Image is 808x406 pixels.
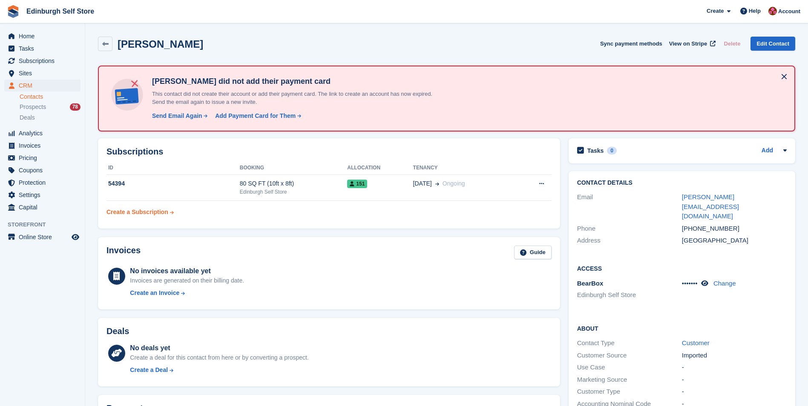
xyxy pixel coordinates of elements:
a: Customer [682,339,710,346]
button: Sync payment methods [600,37,662,51]
div: 78 [70,103,81,111]
a: Edinburgh Self Store [23,4,98,18]
a: Create a Subscription [106,204,174,220]
p: This contact did not create their account or add their payment card. The link to create an accoun... [149,90,447,106]
a: Preview store [70,232,81,242]
a: menu [4,43,81,54]
th: Allocation [347,161,413,175]
span: View on Stripe [669,40,707,48]
span: CRM [19,80,70,91]
span: Create [707,7,724,15]
span: Prospects [20,103,46,111]
span: Pricing [19,152,70,164]
a: Add [762,146,773,156]
h2: [PERSON_NAME] [118,38,203,50]
div: Use Case [577,363,682,372]
div: Address [577,236,682,246]
div: - [682,387,787,397]
div: Email [577,192,682,221]
span: Deals [20,114,35,122]
span: Analytics [19,127,70,139]
span: Home [19,30,70,42]
div: 80 SQ FT (10ft x 8ft) [240,179,348,188]
a: menu [4,67,81,79]
a: menu [4,55,81,67]
h4: [PERSON_NAME] did not add their payment card [149,77,447,86]
div: [PHONE_NUMBER] [682,224,787,234]
h2: Access [577,264,787,272]
div: No deals yet [130,343,308,353]
h2: About [577,324,787,332]
div: [GEOGRAPHIC_DATA] [682,236,787,246]
th: ID [106,161,240,175]
div: Invoices are generated on their billing date. [130,276,244,285]
a: menu [4,177,81,189]
div: Create a Deal [130,366,168,375]
div: Send Email Again [152,112,202,120]
span: [DATE] [413,179,432,188]
div: Edinburgh Self Store [240,188,348,196]
a: menu [4,127,81,139]
a: menu [4,164,81,176]
div: - [682,375,787,385]
span: Account [778,7,800,16]
a: menu [4,201,81,213]
div: Phone [577,224,682,234]
div: Contact Type [577,338,682,348]
a: [PERSON_NAME][EMAIL_ADDRESS][DOMAIN_NAME] [682,193,739,220]
a: menu [4,30,81,42]
span: BearBox [577,280,604,287]
div: 54394 [106,179,240,188]
h2: Tasks [587,147,604,154]
span: Tasks [19,43,70,54]
h2: Deals [106,326,129,336]
div: Customer Type [577,387,682,397]
a: menu [4,189,81,201]
img: no-card-linked-e7822e413c904bf8b177c4d89f31251c4716f9871600ec3ca5bfc59e148c83f4.svg [109,77,145,113]
span: 151 [347,180,367,188]
a: Edit Contact [750,37,795,51]
div: Create a deal for this contact from here or by converting a prospect. [130,353,308,362]
span: Coupons [19,164,70,176]
a: Guide [514,246,552,260]
a: Prospects 78 [20,103,81,112]
div: Imported [682,351,787,360]
span: Online Store [19,231,70,243]
div: Create an Invoice [130,289,179,297]
button: Delete [720,37,744,51]
a: menu [4,80,81,91]
span: Protection [19,177,70,189]
h2: Subscriptions [106,147,552,157]
a: menu [4,231,81,243]
span: ••••••• [682,280,698,287]
span: Ongoing [443,180,465,187]
div: Customer Source [577,351,682,360]
a: Create an Invoice [130,289,244,297]
span: Storefront [8,220,85,229]
span: Settings [19,189,70,201]
span: Help [749,7,761,15]
img: Lucy Michalec [768,7,777,15]
h2: Invoices [106,246,141,260]
th: Booking [240,161,348,175]
div: No invoices available yet [130,266,244,276]
span: Sites [19,67,70,79]
div: Add Payment Card for Them [215,112,296,120]
a: Contacts [20,93,81,101]
div: - [682,363,787,372]
a: Deals [20,113,81,122]
div: Marketing Source [577,375,682,385]
a: menu [4,140,81,152]
span: Capital [19,201,70,213]
h2: Contact Details [577,180,787,186]
a: Add Payment Card for Them [212,112,302,120]
span: Subscriptions [19,55,70,67]
a: Create a Deal [130,366,308,375]
img: stora-icon-8386f47178a22dfd0bd8f6a31ec36ba5ce8667c1dd55bd0f319d3a0aa187defe.svg [7,5,20,18]
th: Tenancy [413,161,516,175]
span: Invoices [19,140,70,152]
a: menu [4,152,81,164]
div: 0 [607,147,617,154]
a: View on Stripe [666,37,717,51]
div: Create a Subscription [106,208,168,217]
